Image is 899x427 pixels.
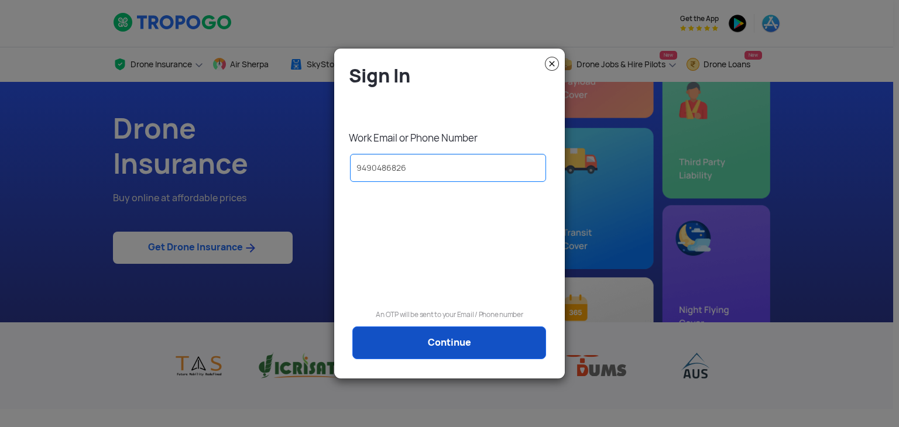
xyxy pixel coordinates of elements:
input: Your Email Id / Phone Number [350,154,546,182]
h4: Sign In [349,64,556,88]
p: Work Email or Phone Number [349,132,556,144]
p: An OTP will be sent to your Email / Phone number [343,309,556,321]
img: close [545,57,559,71]
a: Continue [352,326,546,359]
